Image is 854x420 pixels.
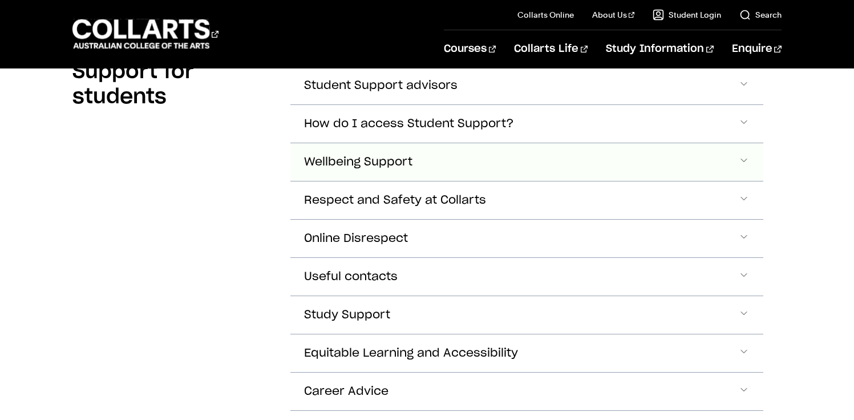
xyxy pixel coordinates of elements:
[290,181,763,219] button: Respect and Safety at Collarts
[72,59,272,110] h2: Support for students
[606,30,713,68] a: Study Information
[444,30,496,68] a: Courses
[304,79,458,92] span: Student Support advisors
[304,347,518,360] span: Equitable Learning and Accessibility
[304,194,486,207] span: Respect and Safety at Collarts
[304,385,388,398] span: Career Advice
[517,9,574,21] a: Collarts Online
[290,373,763,410] button: Career Advice
[290,296,763,334] button: Study Support
[304,118,514,131] span: How do I access Student Support?
[304,156,412,169] span: Wellbeing Support
[304,309,390,322] span: Study Support
[739,9,782,21] a: Search
[304,270,398,284] span: Useful contacts
[653,9,721,21] a: Student Login
[290,143,763,181] button: Wellbeing Support
[304,232,408,245] span: Online Disrespect
[72,18,218,50] div: Go to homepage
[290,105,763,143] button: How do I access Student Support?
[290,220,763,257] button: Online Disrespect
[732,30,782,68] a: Enquire
[514,30,588,68] a: Collarts Life
[290,67,763,104] button: Student Support advisors
[290,258,763,296] button: Useful contacts
[290,334,763,372] button: Equitable Learning and Accessibility
[592,9,634,21] a: About Us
